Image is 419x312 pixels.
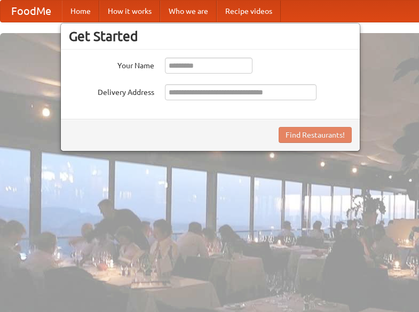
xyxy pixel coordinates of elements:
[69,84,154,98] label: Delivery Address
[279,127,352,143] button: Find Restaurants!
[69,28,352,44] h3: Get Started
[69,58,154,71] label: Your Name
[1,1,62,22] a: FoodMe
[62,1,99,22] a: Home
[217,1,281,22] a: Recipe videos
[99,1,160,22] a: How it works
[160,1,217,22] a: Who we are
